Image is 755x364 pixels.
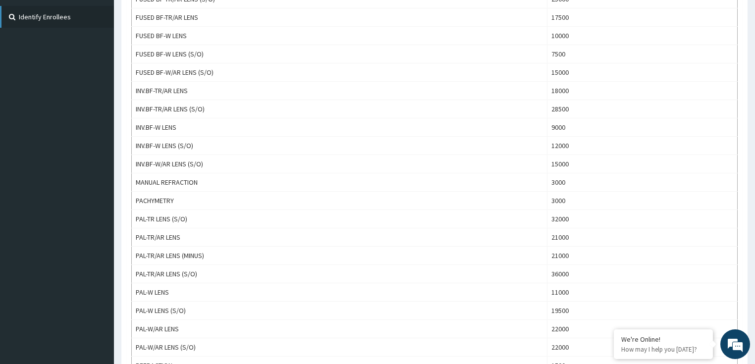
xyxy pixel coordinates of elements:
[18,50,40,74] img: d_794563401_company_1708531726252_794563401
[132,137,547,155] td: INV.BF-W LENS (S/O)
[547,45,738,63] td: 7500
[132,82,547,100] td: INV.BF-TR/AR LENS
[547,8,738,27] td: 17500
[132,100,547,118] td: INV.BF-TR/AR LENS (S/O)
[547,100,738,118] td: 28500
[132,338,547,357] td: PAL-W/AR LENS (S/O)
[547,155,738,173] td: 15000
[547,63,738,82] td: 15000
[547,173,738,192] td: 3000
[621,335,705,344] div: We're Online!
[132,192,547,210] td: PACHYMETRY
[132,228,547,247] td: PAL-TR/AR LENS
[132,45,547,63] td: FUSED BF-W LENS (S/O)
[132,283,547,302] td: PAL-W LENS
[132,173,547,192] td: MANUAL REFRACTION
[5,252,189,286] textarea: Type your message and hit 'Enter'
[547,247,738,265] td: 21000
[547,302,738,320] td: 19500
[132,27,547,45] td: FUSED BF-W LENS
[132,155,547,173] td: INV.BF-W/AR LENS (S/O)
[547,283,738,302] td: 11000
[132,8,547,27] td: FUSED BF-TR/AR LENS
[132,302,547,320] td: PAL-W LENS (S/O)
[132,118,547,137] td: INV.BF-W LENS
[547,27,738,45] td: 10000
[132,63,547,82] td: FUSED BF-W/AR LENS (S/O)
[52,55,166,68] div: Chat with us now
[547,320,738,338] td: 22000
[547,137,738,155] td: 12000
[547,82,738,100] td: 18000
[547,265,738,283] td: 36000
[547,228,738,247] td: 21000
[547,210,738,228] td: 32000
[57,115,137,215] span: We're online!
[132,210,547,228] td: PAL-TR LENS (S/O)
[547,338,738,357] td: 22000
[132,265,547,283] td: PAL-TR/AR LENS (S/O)
[621,345,705,354] p: How may I help you today?
[162,5,186,29] div: Minimize live chat window
[132,247,547,265] td: PAL-TR/AR LENS (MINUS)
[547,192,738,210] td: 3000
[132,320,547,338] td: PAL-W/AR LENS
[547,118,738,137] td: 9000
